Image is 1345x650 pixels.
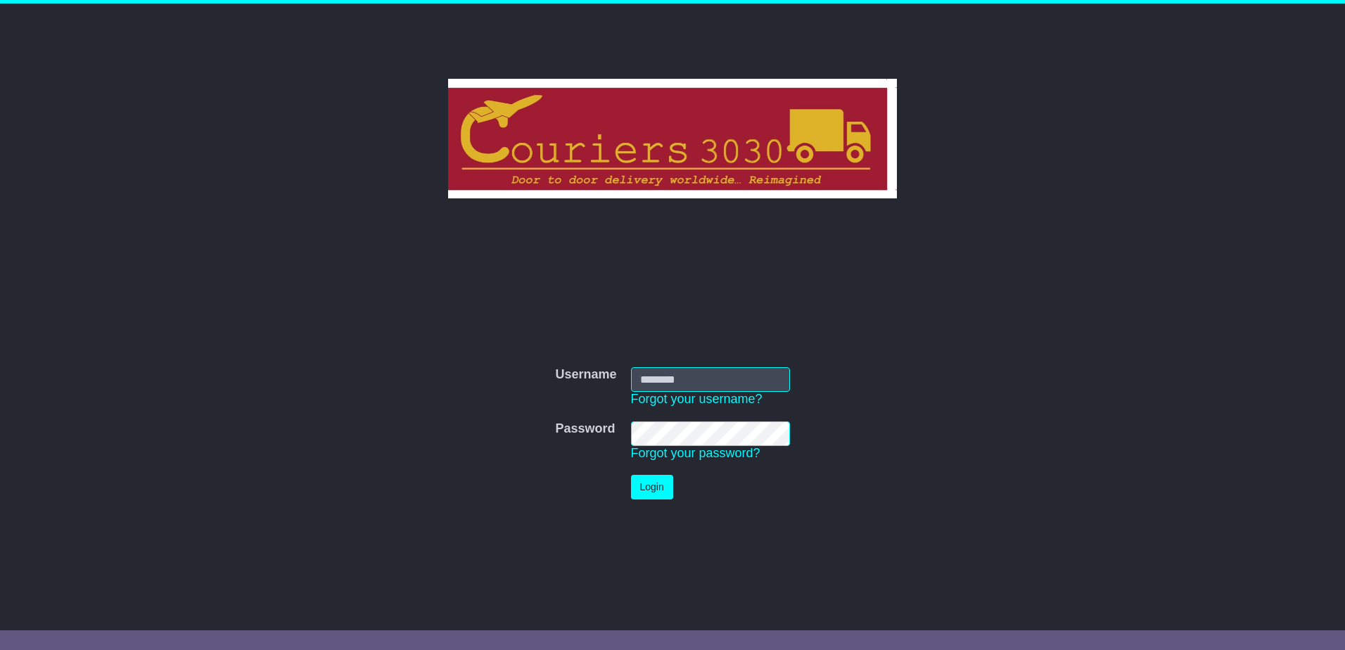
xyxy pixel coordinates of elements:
a: Forgot your username? [631,392,763,406]
label: Username [555,367,616,383]
label: Password [555,421,615,437]
button: Login [631,475,673,499]
a: Forgot your password? [631,446,760,460]
img: Couriers 3030 [448,79,898,198]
